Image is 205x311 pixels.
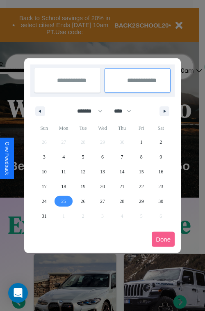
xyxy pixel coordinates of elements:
[112,122,132,135] span: Thu
[140,150,143,164] span: 8
[112,150,132,164] button: 7
[93,122,112,135] span: Wed
[73,122,93,135] span: Tue
[132,150,151,164] button: 8
[139,194,144,209] span: 29
[73,164,93,179] button: 12
[93,179,112,194] button: 20
[132,122,151,135] span: Fri
[119,194,124,209] span: 28
[151,179,171,194] button: 23
[158,164,163,179] span: 16
[101,150,104,164] span: 6
[62,150,65,164] span: 4
[159,150,162,164] span: 9
[4,142,10,175] div: Give Feedback
[112,194,132,209] button: 28
[34,150,54,164] button: 3
[61,179,66,194] span: 18
[73,150,93,164] button: 5
[8,283,28,303] div: Open Intercom Messenger
[54,150,73,164] button: 4
[151,122,171,135] span: Sat
[112,164,132,179] button: 14
[112,179,132,194] button: 21
[81,194,86,209] span: 26
[42,209,47,223] span: 31
[42,179,47,194] span: 17
[73,194,93,209] button: 26
[132,164,151,179] button: 15
[34,209,54,223] button: 31
[159,135,162,150] span: 2
[61,164,66,179] span: 11
[54,194,73,209] button: 25
[100,194,105,209] span: 27
[81,179,86,194] span: 19
[54,122,73,135] span: Mon
[34,194,54,209] button: 24
[42,164,47,179] span: 10
[34,179,54,194] button: 17
[151,194,171,209] button: 30
[100,179,105,194] span: 20
[42,194,47,209] span: 24
[81,164,86,179] span: 12
[140,135,143,150] span: 1
[54,164,73,179] button: 11
[152,232,175,247] button: Done
[100,164,105,179] span: 13
[93,164,112,179] button: 13
[119,179,124,194] span: 21
[93,194,112,209] button: 27
[82,150,84,164] span: 5
[151,164,171,179] button: 16
[132,179,151,194] button: 22
[54,179,73,194] button: 18
[121,150,123,164] span: 7
[43,150,46,164] span: 3
[151,135,171,150] button: 2
[61,194,66,209] span: 25
[132,135,151,150] button: 1
[151,150,171,164] button: 9
[158,179,163,194] span: 23
[34,164,54,179] button: 10
[73,179,93,194] button: 19
[93,150,112,164] button: 6
[119,164,124,179] span: 14
[34,122,54,135] span: Sun
[132,194,151,209] button: 29
[158,194,163,209] span: 30
[139,179,144,194] span: 22
[139,164,144,179] span: 15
